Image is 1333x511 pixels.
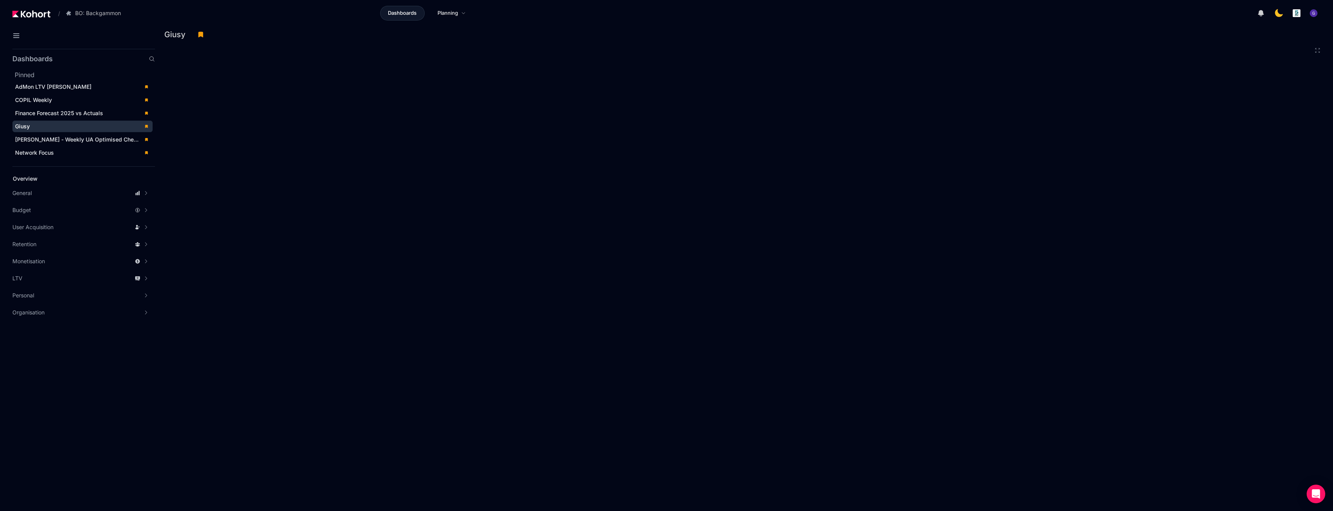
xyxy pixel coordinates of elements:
[15,136,171,143] span: [PERSON_NAME] - Weekly UA Optimised Checks vs Budget
[12,240,36,248] span: Retention
[15,97,52,103] span: COPIL Weekly
[12,292,34,299] span: Personal
[12,134,153,145] a: [PERSON_NAME] - Weekly UA Optimised Checks vs Budget
[429,6,474,21] a: Planning
[15,70,155,79] h2: Pinned
[12,223,53,231] span: User Acquisition
[164,31,190,38] h3: Giusy
[12,10,50,17] img: Kohort logo
[380,6,425,21] a: Dashboards
[12,189,32,197] span: General
[12,94,153,106] a: COPIL Weekly
[437,9,458,17] span: Planning
[10,173,142,185] a: Overview
[12,107,153,119] a: Finance Forecast 2025 vs Actuals
[12,206,31,214] span: Budget
[1307,485,1325,503] div: Open Intercom Messenger
[1314,47,1321,54] button: Fullscreen
[388,9,417,17] span: Dashboards
[15,110,103,116] span: Finance Forecast 2025 vs Actuals
[15,123,30,129] span: Giusy
[15,149,54,156] span: Network Focus
[12,274,22,282] span: LTV
[12,121,153,132] a: Giusy
[12,257,45,265] span: Monetisation
[12,309,45,316] span: Organisation
[13,175,38,182] span: Overview
[12,81,153,93] a: AdMon LTV [PERSON_NAME]
[12,55,53,62] h2: Dashboards
[15,83,91,90] span: AdMon LTV [PERSON_NAME]
[52,9,60,17] span: /
[1293,9,1300,17] img: logo_logo_images_1_20240607072359498299_20240828135028712857.jpeg
[62,7,129,20] button: BO: Backgammon
[75,9,121,17] span: BO: Backgammon
[12,147,153,159] a: Network Focus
